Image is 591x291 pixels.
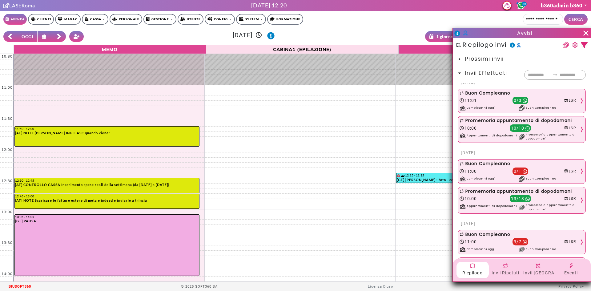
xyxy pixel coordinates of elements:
[17,31,38,42] button: OGGI
[513,168,528,175] span: 0 / 1
[0,210,14,214] div: 13:00
[0,179,14,183] div: 12:30
[15,219,199,223] div: [GT] PAUSA
[15,215,199,219] div: 13:05 - 14:05
[460,232,576,237] div: Buon Compleanno
[526,106,556,110] span: Buon Compleanno
[178,14,203,25] a: Utenze
[0,116,14,121] div: 11:30
[368,285,393,289] a: Licenza D'uso
[236,14,266,25] a: SYSTEM
[460,189,576,194] div: Promemoria appuntamento di dopodomani
[526,133,576,141] span: Promemoria appuntamento di dopodomani
[564,238,576,245] div: LSR
[460,161,576,167] div: Buon Compleanno
[526,177,556,181] span: Buon Compleanno
[69,31,84,42] button: Crea nuovo contatto rapido
[467,247,496,252] span: Compleanni oggi
[429,33,453,40] div: 1 giorno
[462,41,521,49] span: Riepilogo invii
[465,55,504,63] span: Prossimi invii
[397,178,581,183] div: [GT] [PERSON_NAME] : foto - controllo *da remoto* tramite foto
[208,46,397,52] span: CABINA1 (epilazione)
[143,14,176,25] a: Gestione
[397,174,400,177] i: Il cliente ha degli insoluti
[82,14,108,25] a: Cassa
[458,146,586,159] span: [DATE]
[0,148,14,152] div: 12:00
[541,2,587,8] a: b360admin b360
[55,14,81,25] a: Magaz.
[0,54,14,59] div: 10:30
[460,91,576,96] div: Buon Compleanno
[564,195,576,202] div: LSR
[15,127,199,131] div: 11:40 - 12:00
[400,46,589,52] span: CABINA2 (consulenze)
[510,195,531,202] span: 13 / 13
[460,118,576,123] div: Promemoria appuntamento di dopodomani
[0,85,14,90] div: 11:00
[15,179,199,182] div: 12:30 - 12:45
[513,97,528,104] span: 0 / 0
[467,134,517,138] span: Appuntamenti di dopodomani
[513,238,528,245] span: 3 / 7
[267,14,303,25] a: Formazione
[87,32,420,39] h3: [DATE]
[467,177,496,181] span: Compleanni oggi
[467,204,517,208] span: Appuntamenti di dopodomani
[0,272,14,276] div: 14:00
[3,3,9,8] i: Clicca per andare alla pagina di firma
[3,14,27,25] a: Agenda
[28,14,54,25] a: Clienti
[458,57,461,61] span: caret-right
[460,124,477,132] div: 10:00
[205,14,235,25] a: Config
[523,14,563,25] input: Cerca cliente...
[458,217,586,230] span: [DATE]
[460,97,477,104] div: 11:01
[458,269,488,277] div: Riepilogo
[458,71,461,75] span: caret-right
[15,183,199,187] div: [AT] CONTROLLO CASSA Inserimento spese reali della settimana (da [DATE] a [DATE])
[572,42,578,48] span: setting
[526,247,556,252] span: Buon Compleanno
[0,240,14,245] div: 13:30
[564,168,576,175] div: LSR
[558,285,584,289] a: Privacy Policy
[523,269,553,277] div: Invii [GEOGRAPHIC_DATA]
[510,124,531,132] span: 10 / 10
[490,269,520,277] div: Invii Ripetuti
[15,194,199,198] div: 12:45 - 13:00
[564,97,576,104] div: LSR
[556,269,586,277] div: Eventi
[15,198,199,202] div: [AT] NOTE Scaricare le fatture estere di meta e indeed e inviarle a trincia
[251,1,287,10] div: [DATE] 12:20
[460,238,477,245] div: 11:00
[564,14,588,25] button: CERCA
[397,173,581,177] div: 12:25 - 12:35
[522,2,527,6] span: 30
[3,2,35,8] a: Clicca per andare alla pagina di firmaLASERoma
[15,46,204,52] span: Memo
[517,30,532,37] span: Avvisi
[564,124,576,132] div: LSR
[465,69,507,77] span: Invii Effettuati
[526,203,576,212] span: Promemoria appuntamento di dopodomani
[460,195,477,202] div: 10:00
[15,131,199,135] div: [AT] NOTE [PERSON_NAME] ING E ASC quando viene?
[467,106,496,110] span: Compleanni oggi
[460,168,477,175] div: 11:00
[110,14,142,25] a: Personale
